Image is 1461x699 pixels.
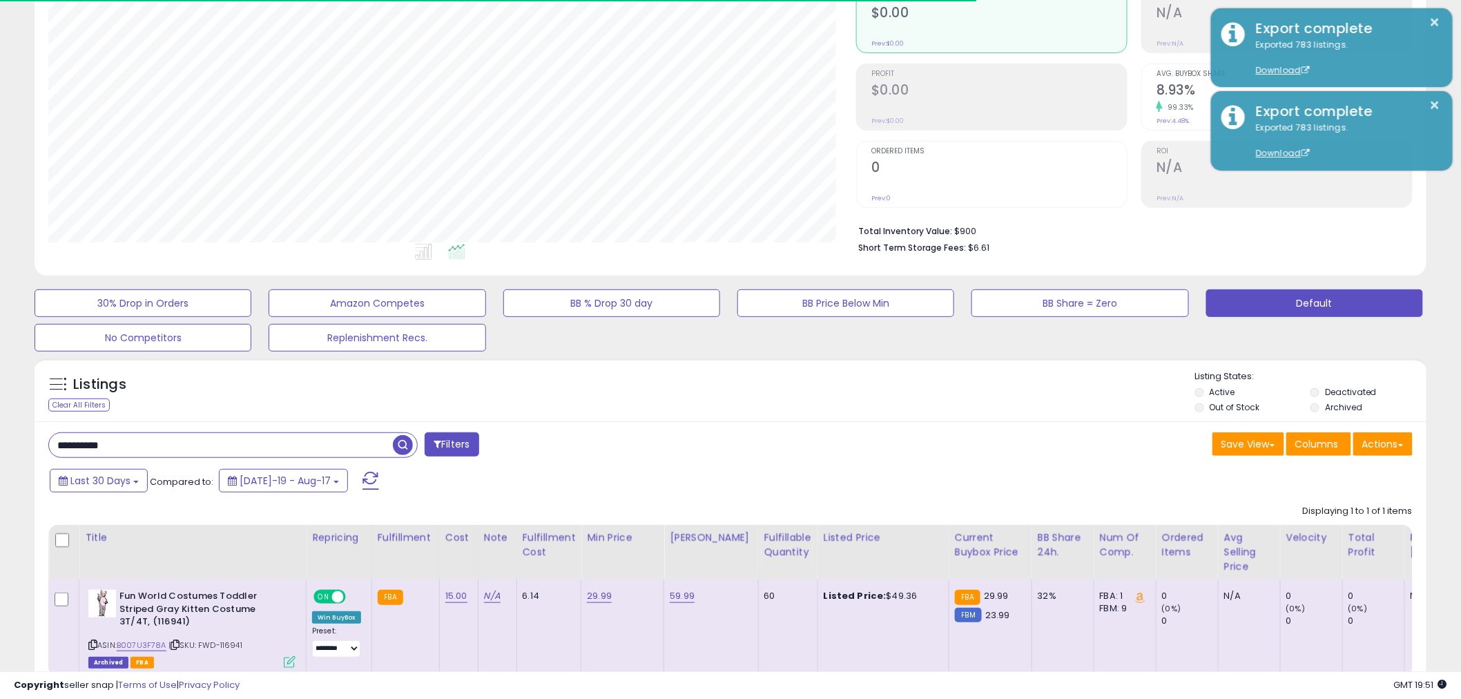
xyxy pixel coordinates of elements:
label: Archived [1325,401,1362,413]
span: Columns [1295,437,1339,451]
span: Compared to: [150,475,213,488]
a: 29.99 [587,589,612,603]
h2: N/A [1157,5,1412,23]
span: Last 30 Days [70,474,130,488]
a: B007U3F78A [117,640,166,651]
div: Repricing [312,530,366,545]
div: Exported 783 listings. [1246,39,1442,77]
a: Download [1256,147,1310,159]
button: Save View [1212,432,1284,456]
h2: N/A [1157,160,1412,178]
div: Ordered Items [1162,530,1212,559]
b: Listed Price: [824,589,887,602]
a: Download [1256,64,1310,76]
span: | SKU: FWD-116941 [168,640,242,651]
button: × [1430,97,1441,114]
div: Fulfillment Cost [523,530,576,559]
div: Note [484,530,511,545]
small: 99.33% [1163,102,1194,113]
div: FBA: 1 [1100,590,1145,602]
label: Active [1210,386,1235,398]
button: Amazon Competes [269,289,485,317]
span: 2025-09-17 19:51 GMT [1394,678,1447,691]
small: FBM [955,608,982,622]
small: Prev: N/A [1157,194,1183,202]
div: Displaying 1 to 1 of 1 items [1303,505,1413,518]
span: 29.99 [984,589,1009,602]
button: × [1430,14,1441,31]
small: Prev: $0.00 [871,117,904,125]
button: No Competitors [35,324,251,352]
small: Prev: N/A [1157,39,1183,48]
small: FBA [378,590,403,605]
button: Columns [1286,432,1351,456]
button: Filters [425,432,478,457]
small: (0%) [1286,603,1306,614]
div: 0 [1286,590,1342,602]
div: Avg Selling Price [1224,530,1275,574]
button: Last 30 Days [50,469,148,492]
h2: $0.00 [871,82,1127,101]
span: Ordered Items [871,148,1127,155]
div: Fulfillable Quantity [764,530,812,559]
div: Cost [445,530,472,545]
div: Listed Price [824,530,943,545]
div: 0 [1348,590,1404,602]
span: OFF [344,591,366,603]
div: Preset: [312,626,361,658]
a: N/A [484,589,501,603]
small: (0%) [1162,603,1181,614]
div: ASIN: [88,590,296,667]
a: Terms of Use [118,678,177,691]
div: Export complete [1246,102,1442,122]
strong: Copyright [14,678,64,691]
div: $49.36 [824,590,938,602]
div: 32% [1038,590,1083,602]
a: Privacy Policy [179,678,240,691]
div: Clear All Filters [48,399,110,412]
span: 23.99 [985,609,1010,622]
div: 0 [1162,590,1218,602]
div: Win BuyBox [312,611,361,624]
div: 0 [1348,615,1404,627]
small: (0%) [1348,603,1368,614]
div: 0 [1162,615,1218,627]
button: Default [1206,289,1423,317]
div: Num of Comp. [1100,530,1150,559]
label: Out of Stock [1210,401,1260,413]
span: FBA [130,657,154,669]
h2: 0 [871,160,1127,178]
a: 15.00 [445,589,467,603]
span: Listings that have been deleted from Seller Central [88,657,128,669]
span: ON [315,591,332,603]
small: Prev: 4.48% [1157,117,1189,125]
div: 0 [1286,615,1342,627]
span: Profit [871,70,1127,78]
div: Fulfillment [378,530,434,545]
small: Prev: $0.00 [871,39,904,48]
span: ROI [1157,148,1412,155]
div: N/A [1224,590,1270,602]
button: [DATE]-19 - Aug-17 [219,469,348,492]
img: 41TSHD96SRL._SL40_.jpg [88,590,116,617]
div: BB Share 24h. [1038,530,1088,559]
small: FBA [955,590,980,605]
div: FBM: 9 [1100,602,1145,615]
div: Exported 783 listings. [1246,122,1442,160]
b: Fun World Costumes Toddler Striped Gray Kitten Costume 3T/4T, (116941) [119,590,287,632]
h2: 8.93% [1157,82,1412,101]
h2: $0.00 [871,5,1127,23]
span: $6.61 [968,241,989,254]
li: $900 [858,222,1402,238]
div: Velocity [1286,530,1337,545]
p: Listing States: [1195,370,1426,383]
div: 6.14 [523,590,571,602]
button: Replenishment Recs. [269,324,485,352]
button: 30% Drop in Orders [35,289,251,317]
button: BB Share = Zero [971,289,1188,317]
div: 60 [764,590,807,602]
label: Deactivated [1325,386,1377,398]
button: BB Price Below Min [737,289,954,317]
div: Current Buybox Price [955,530,1026,559]
div: Min Price [587,530,658,545]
